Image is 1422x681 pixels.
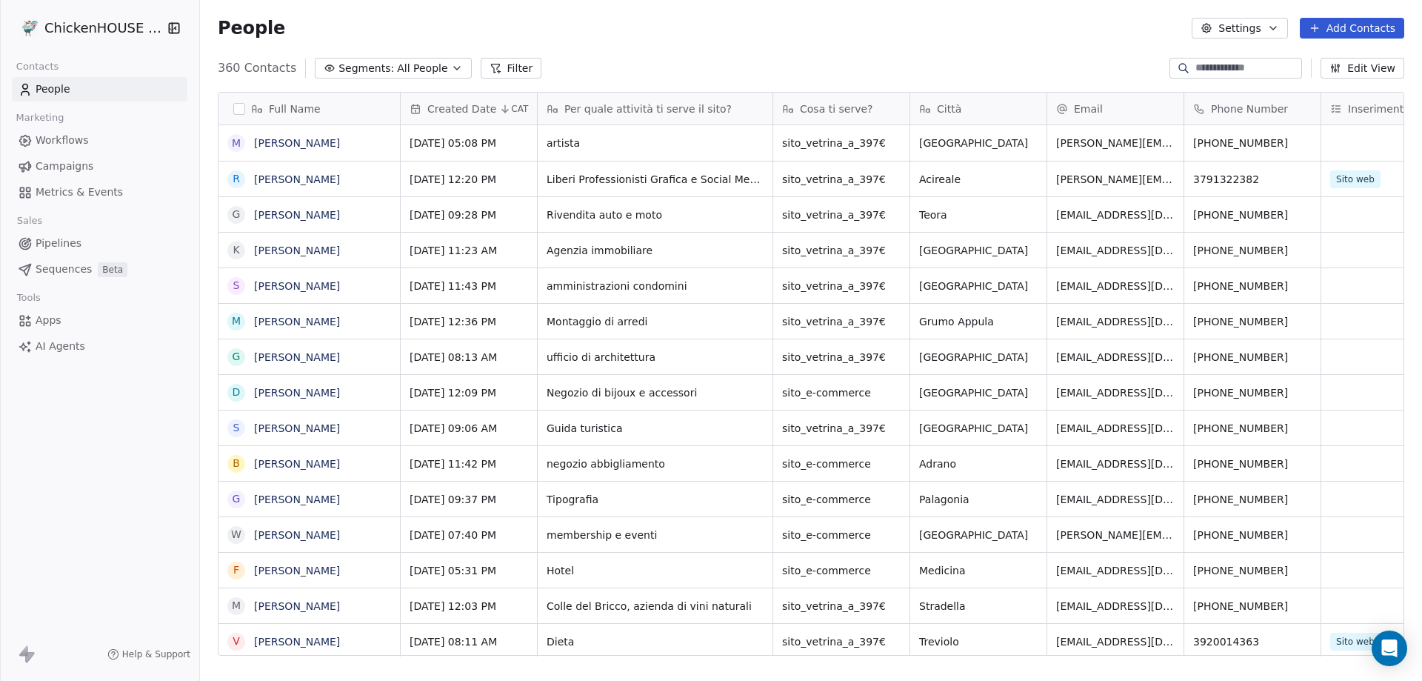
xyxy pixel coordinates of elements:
div: F [233,562,239,578]
a: Campaigns [12,154,187,179]
span: Liberi Professionisti Grafica e Social Media Manager [547,172,764,187]
a: [PERSON_NAME] [254,280,340,292]
a: [PERSON_NAME] [254,458,340,470]
span: People [218,17,285,39]
span: [DATE] 05:31 PM [410,563,528,578]
div: Città [910,93,1047,124]
div: G [233,207,241,222]
span: Tools [10,287,47,309]
span: [EMAIL_ADDRESS][DOMAIN_NAME] [1056,350,1175,365]
span: CAT [511,103,528,115]
span: [PHONE_NUMBER] [1193,563,1312,578]
span: [GEOGRAPHIC_DATA] [919,350,1038,365]
a: [PERSON_NAME] [254,316,340,328]
span: negozio abbigliamento [547,456,764,471]
span: artista [547,136,764,150]
span: 3920014363 [1193,634,1312,649]
span: Treviolo [919,634,1038,649]
span: Grumo Appula [919,314,1038,329]
div: G [233,491,241,507]
span: Beta [98,262,127,277]
a: AI Agents [12,334,187,359]
button: Settings [1192,18,1287,39]
span: sito_e-commerce [782,563,901,578]
a: [PERSON_NAME] [254,529,340,541]
span: [EMAIL_ADDRESS][DOMAIN_NAME] [1056,207,1175,222]
span: [PHONE_NUMBER] [1193,350,1312,365]
span: sito_e-commerce [782,492,901,507]
a: [PERSON_NAME] [254,636,340,648]
span: Stradella [919,599,1038,614]
span: [GEOGRAPHIC_DATA] [919,528,1038,542]
span: Colle del Bricco, azienda di vini naturali [547,599,764,614]
span: Email [1074,102,1103,116]
a: Workflows [12,128,187,153]
span: [PERSON_NAME][EMAIL_ADDRESS][DOMAIN_NAME] [1056,528,1175,542]
span: Cosa ti serve? [800,102,873,116]
div: K [233,242,239,258]
span: Palagonia [919,492,1038,507]
a: [PERSON_NAME] [254,173,340,185]
div: Email [1047,93,1184,124]
span: sito_vetrina_a_397€ [782,350,901,365]
span: [DATE] 08:11 AM [410,634,528,649]
span: Metrics & Events [36,185,123,200]
span: [PHONE_NUMBER] [1193,385,1312,400]
span: ChickenHOUSE snc [44,19,163,38]
span: [GEOGRAPHIC_DATA] [919,421,1038,436]
span: [EMAIL_ADDRESS][DOMAIN_NAME] [1056,385,1175,400]
span: [DATE] 09:28 PM [410,207,528,222]
span: [GEOGRAPHIC_DATA] [919,279,1038,293]
span: All People [397,61,447,76]
div: M [232,136,241,151]
div: B [233,456,240,471]
a: SequencesBeta [12,257,187,282]
div: Created DateCAT [401,93,537,124]
span: sito_vetrina_a_397€ [782,207,901,222]
div: W [231,527,241,542]
a: [PERSON_NAME] [254,565,340,577]
div: R [233,171,240,187]
a: [PERSON_NAME] [254,245,340,256]
span: sito_e-commerce [782,528,901,542]
span: Phone Number [1211,102,1288,116]
span: Dieta [547,634,764,649]
span: Acireale [919,172,1038,187]
span: [DATE] 11:43 PM [410,279,528,293]
span: [PHONE_NUMBER] [1193,528,1312,542]
a: Apps [12,308,187,333]
span: [GEOGRAPHIC_DATA] [919,243,1038,258]
span: Per quale attività ti serve il sito? [564,102,732,116]
span: sito_vetrina_a_397€ [782,599,901,614]
div: S [233,278,240,293]
span: sito_vetrina_a_397€ [782,314,901,329]
span: [GEOGRAPHIC_DATA] [919,385,1038,400]
span: [EMAIL_ADDRESS][DOMAIN_NAME] [1056,599,1175,614]
span: 3791322382 [1193,172,1312,187]
span: Full Name [269,102,321,116]
a: Pipelines [12,231,187,256]
span: Apps [36,313,61,328]
span: [EMAIL_ADDRESS][DOMAIN_NAME] [1056,456,1175,471]
a: [PERSON_NAME] [254,351,340,363]
span: [PHONE_NUMBER] [1193,456,1312,471]
span: [PERSON_NAME][EMAIL_ADDRESS][PERSON_NAME][DOMAIN_NAME] [1056,172,1175,187]
span: Rivendita auto e moto [547,207,764,222]
span: sito_vetrina_a_397€ [782,634,901,649]
span: [DATE] 12:03 PM [410,599,528,614]
span: sito_e-commerce [782,456,901,471]
span: Sito web [1330,170,1381,188]
button: Filter [481,58,542,79]
a: [PERSON_NAME] [254,422,340,434]
span: [EMAIL_ADDRESS][DOMAIN_NAME] [1056,492,1175,507]
div: Cosa ti serve? [773,93,909,124]
span: [PHONE_NUMBER] [1193,243,1312,258]
span: [PHONE_NUMBER] [1193,207,1312,222]
span: [PHONE_NUMBER] [1193,492,1312,507]
span: sito_vetrina_a_397€ [782,243,901,258]
span: [DATE] 12:36 PM [410,314,528,329]
span: Medicina [919,563,1038,578]
span: Teora [919,207,1038,222]
span: Negozio di bijoux e accessori [547,385,764,400]
span: AI Agents [36,339,85,354]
